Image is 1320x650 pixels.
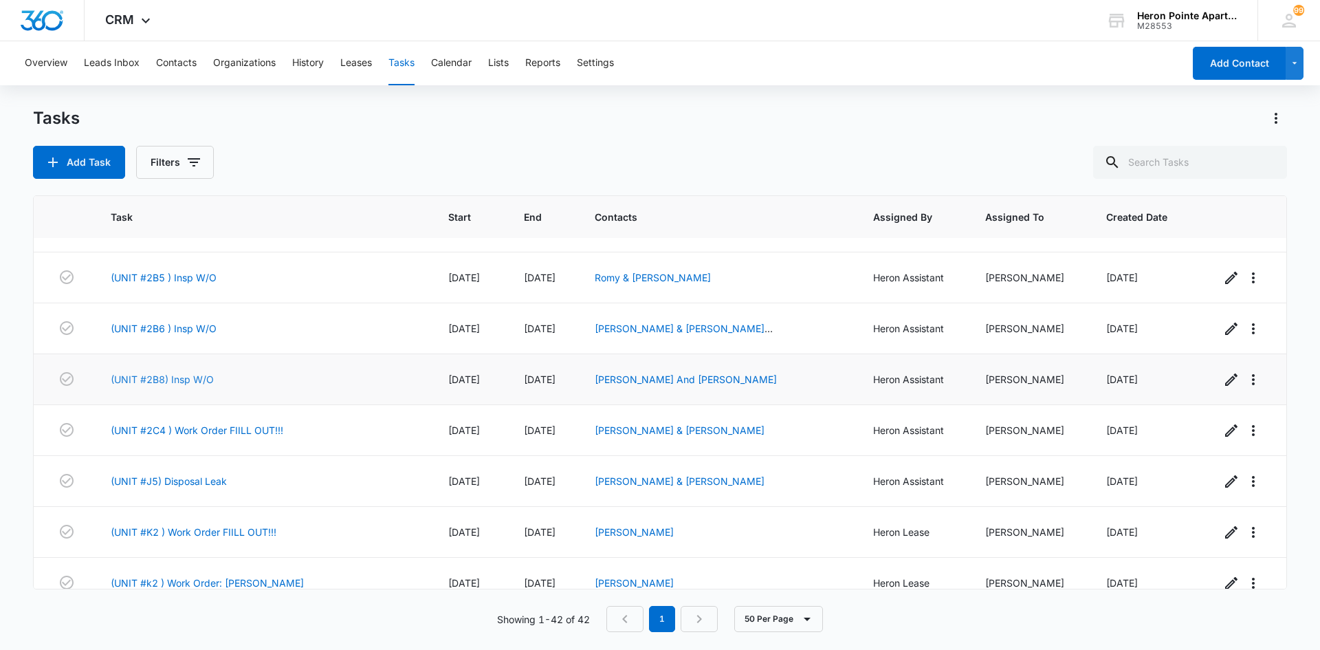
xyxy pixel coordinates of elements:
[1106,373,1138,385] span: [DATE]
[595,475,764,487] a: [PERSON_NAME] & [PERSON_NAME]
[595,323,773,349] a: [PERSON_NAME] & [PERSON_NAME] [PERSON_NAME]
[111,372,214,387] a: (UNIT #2B8) Insp W/O
[524,373,555,385] span: [DATE]
[524,526,555,538] span: [DATE]
[595,526,674,538] a: [PERSON_NAME]
[1137,10,1237,21] div: account name
[595,272,711,283] a: Romy & [PERSON_NAME]
[1106,210,1167,224] span: Created Date
[1293,5,1304,16] div: notifications count
[156,41,197,85] button: Contacts
[1137,21,1237,31] div: account id
[111,270,217,285] a: (UNIT #2B5 ) Insp W/O
[84,41,140,85] button: Leads Inbox
[985,372,1073,387] div: [PERSON_NAME]
[1265,107,1287,129] button: Actions
[649,606,675,632] em: 1
[985,270,1073,285] div: [PERSON_NAME]
[1193,47,1286,80] button: Add Contact
[873,210,932,224] span: Assigned By
[524,323,555,334] span: [DATE]
[873,270,952,285] div: Heron Assistant
[985,423,1073,437] div: [PERSON_NAME]
[873,576,952,590] div: Heron Lease
[1106,323,1138,334] span: [DATE]
[448,475,480,487] span: [DATE]
[1106,424,1138,436] span: [DATE]
[734,606,823,632] button: 50 Per Page
[213,41,276,85] button: Organizations
[1106,272,1138,283] span: [DATE]
[873,321,952,336] div: Heron Assistant
[595,210,820,224] span: Contacts
[873,423,952,437] div: Heron Assistant
[448,424,480,436] span: [DATE]
[985,321,1073,336] div: [PERSON_NAME]
[1106,526,1138,538] span: [DATE]
[525,41,560,85] button: Reports
[448,323,480,334] span: [DATE]
[431,41,472,85] button: Calendar
[111,423,283,437] a: (UNIT #2C4 ) Work Order FIILL OUT!!!
[33,108,80,129] h1: Tasks
[985,576,1073,590] div: [PERSON_NAME]
[448,577,480,589] span: [DATE]
[524,210,542,224] span: End
[577,41,614,85] button: Settings
[25,41,67,85] button: Overview
[1106,475,1138,487] span: [DATE]
[524,475,555,487] span: [DATE]
[524,424,555,436] span: [DATE]
[448,210,471,224] span: Start
[111,525,276,539] a: (UNIT #K2 ) Work Order FIILL OUT!!!
[873,474,952,488] div: Heron Assistant
[985,525,1073,539] div: [PERSON_NAME]
[340,41,372,85] button: Leases
[1106,577,1138,589] span: [DATE]
[524,577,555,589] span: [DATE]
[448,526,480,538] span: [DATE]
[524,272,555,283] span: [DATE]
[497,612,590,627] p: Showing 1-42 of 42
[105,12,134,27] span: CRM
[1093,146,1287,179] input: Search Tasks
[111,321,217,336] a: (UNIT #2B6 ) Insp W/O
[136,146,214,179] button: Filters
[595,373,777,385] a: [PERSON_NAME] And [PERSON_NAME]
[292,41,324,85] button: History
[488,41,509,85] button: Lists
[33,146,125,179] button: Add Task
[448,373,480,385] span: [DATE]
[985,210,1053,224] span: Assigned To
[985,474,1073,488] div: [PERSON_NAME]
[448,272,480,283] span: [DATE]
[111,210,395,224] span: Task
[606,606,718,632] nav: Pagination
[595,424,764,436] a: [PERSON_NAME] & [PERSON_NAME]
[111,576,304,590] a: (UNIT #k2 ) Work Order: [PERSON_NAME]
[1293,5,1304,16] span: 99
[873,525,952,539] div: Heron Lease
[111,474,227,488] a: (UNIT #J5) Disposal Leak
[595,577,674,589] a: [PERSON_NAME]
[388,41,415,85] button: Tasks
[873,372,952,387] div: Heron Assistant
